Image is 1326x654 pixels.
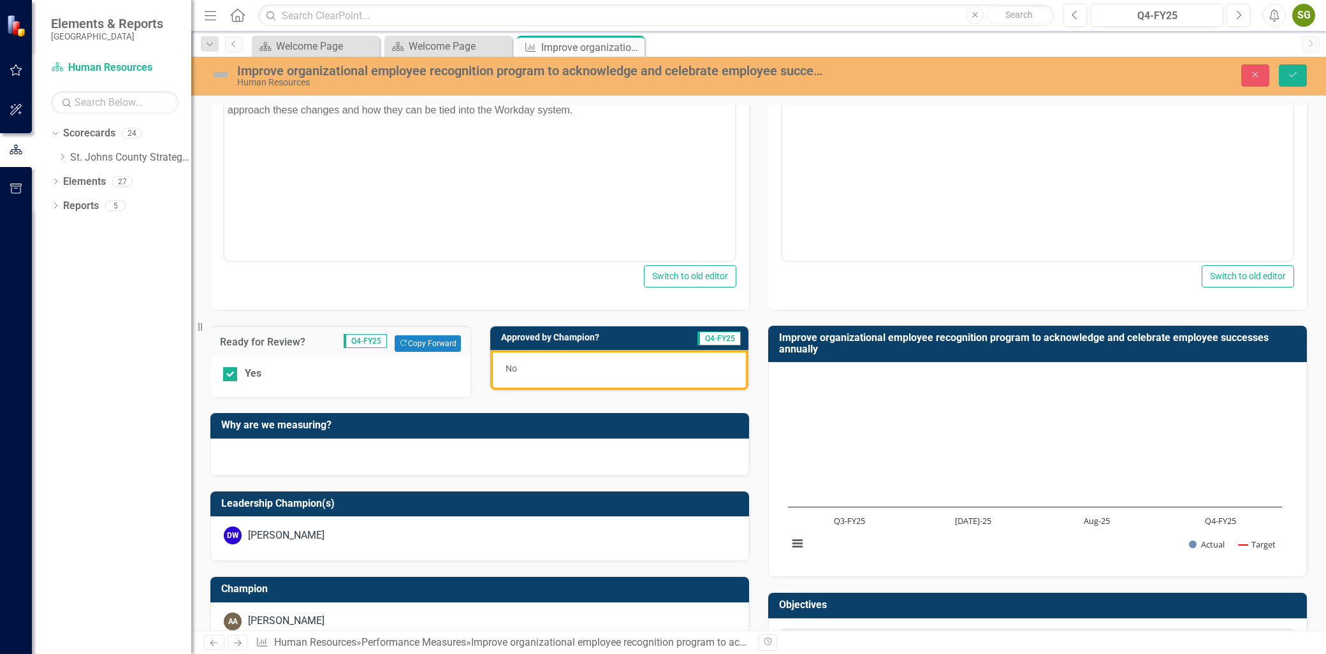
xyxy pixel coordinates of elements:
[51,16,163,31] span: Elements & Reports
[782,372,1293,563] div: Chart. Highcharts interactive chart.
[258,4,1054,27] input: Search ClearPoint...
[361,636,466,648] a: Performance Measures
[63,175,106,189] a: Elements
[644,265,736,287] button: Switch to old editor
[834,515,865,527] text: Q3-FY25
[1189,539,1225,550] button: Show Actual
[276,38,376,54] div: Welcome Page
[1292,4,1315,27] button: SG
[388,38,509,54] a: Welcome Page
[1251,539,1276,550] text: Target
[220,337,321,348] h3: Ready for Review?
[344,334,387,348] span: Q4-FY25
[1201,539,1225,550] text: Actual
[51,31,163,41] small: [GEOGRAPHIC_DATA]
[955,515,991,527] text: [DATE]-25
[1095,8,1219,24] div: Q4-FY25
[51,61,178,75] a: Human Resources
[1239,539,1276,550] button: Show Target
[210,64,231,85] img: Not Defined
[221,498,743,509] h3: Leadership Champion(s)
[221,419,743,431] h3: Why are we measuring?
[105,200,126,211] div: 5
[274,636,356,648] a: Human Resources
[255,38,376,54] a: Welcome Page
[779,599,1300,611] h3: Objectives
[245,367,261,381] div: Yes
[224,613,242,630] div: AA
[224,38,735,261] iframe: Rich Text Area
[782,38,1293,261] iframe: Rich Text Area
[51,91,178,113] input: Search Below...
[1205,515,1236,527] text: Q4-FY25
[409,38,509,54] div: Welcome Page
[237,64,827,78] div: Improve organizational employee recognition program to acknowledge and celebrate employee success...
[256,636,749,650] div: » »
[224,527,242,544] div: DW
[782,372,1288,563] svg: Interactive chart
[501,333,667,342] h3: Approved by Champion?
[63,126,115,141] a: Scorecards
[112,176,133,187] div: 27
[779,332,1300,354] h3: Improve organizational employee recognition program to acknowledge and celebrate employee success...
[506,363,517,374] span: No
[122,128,142,139] div: 24
[1005,10,1033,20] span: Search
[1091,4,1223,27] button: Q4-FY25
[237,78,827,87] div: Human Resources
[63,199,99,214] a: Reports
[697,331,741,345] span: Q4-FY25
[788,535,806,553] button: View chart menu, Chart
[1084,515,1110,527] text: Aug-25
[248,614,324,629] div: [PERSON_NAME]
[1202,265,1294,287] button: Switch to old editor
[987,6,1051,24] button: Search
[395,335,460,352] button: Copy Forward
[248,528,324,543] div: [PERSON_NAME]
[70,150,191,165] a: St. Johns County Strategic Plan
[471,636,987,648] div: Improve organizational employee recognition program to acknowledge and celebrate employee success...
[221,583,743,595] h3: Champion
[6,14,29,36] img: ClearPoint Strategy
[541,40,641,55] div: Improve organizational employee recognition program to acknowledge and celebrate employee success...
